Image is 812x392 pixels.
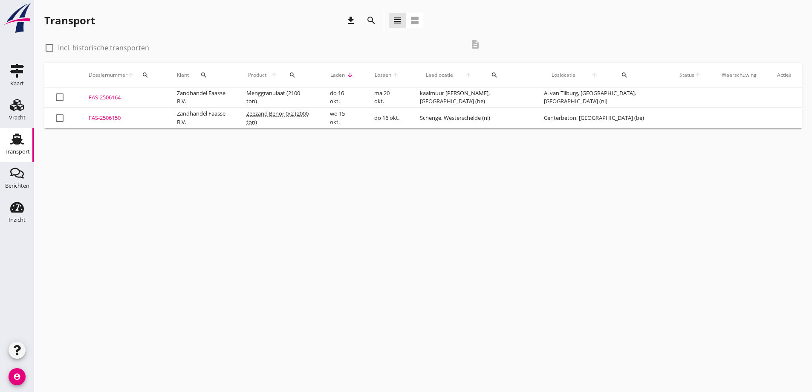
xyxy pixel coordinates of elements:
[364,108,410,128] td: do 16 okt.
[5,183,29,189] div: Berichten
[200,72,207,78] i: search
[167,87,236,108] td: Zandhandel Faasse B.V.
[127,72,134,78] i: arrow_upward
[167,108,236,128] td: Zandhandel Faasse B.V.
[5,149,30,154] div: Transport
[177,65,226,85] div: Klant
[366,15,376,26] i: search
[2,2,32,34] img: logo-small.a267ee39.svg
[544,71,584,79] span: Loslocatie
[9,368,26,385] i: account_circle
[44,14,95,27] div: Transport
[346,15,356,26] i: download
[246,110,309,126] span: Zeezand Benor 0/2 (2000 ton)
[491,72,498,78] i: search
[330,71,346,79] span: Laden
[364,87,410,108] td: ma 20 okt.
[621,72,628,78] i: search
[289,72,296,78] i: search
[10,81,24,86] div: Kaart
[777,71,792,79] div: Acties
[420,71,459,79] span: Laadlocatie
[89,71,127,79] span: Dossiernummer
[694,72,701,78] i: arrow_upward
[392,15,402,26] i: view_headline
[410,108,534,128] td: Schenge, Westerschelde (nl)
[679,71,694,79] span: Status
[9,115,26,120] div: Vracht
[346,72,354,78] i: arrow_downward
[269,72,279,78] i: arrow_upward
[320,87,364,108] td: do 16 okt.
[246,71,269,79] span: Product
[722,71,757,79] div: Waarschuwing
[89,114,156,122] div: FAS-2506150
[534,87,669,108] td: A. van Tilburg, [GEOGRAPHIC_DATA]. [GEOGRAPHIC_DATA] (nl)
[392,72,399,78] i: arrow_upward
[142,72,149,78] i: search
[58,44,149,52] label: Incl. historische transporten
[583,72,606,78] i: arrow_upward
[89,93,156,102] div: FAS-2506164
[410,15,420,26] i: view_agenda
[236,87,320,108] td: Menggranulaat (2100 ton)
[459,72,478,78] i: arrow_upward
[374,71,392,79] span: Lossen
[410,87,534,108] td: kaaimuur [PERSON_NAME], [GEOGRAPHIC_DATA] (be)
[534,108,669,128] td: Centerbeton, [GEOGRAPHIC_DATA] (be)
[320,108,364,128] td: wo 15 okt.
[9,217,26,223] div: Inzicht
